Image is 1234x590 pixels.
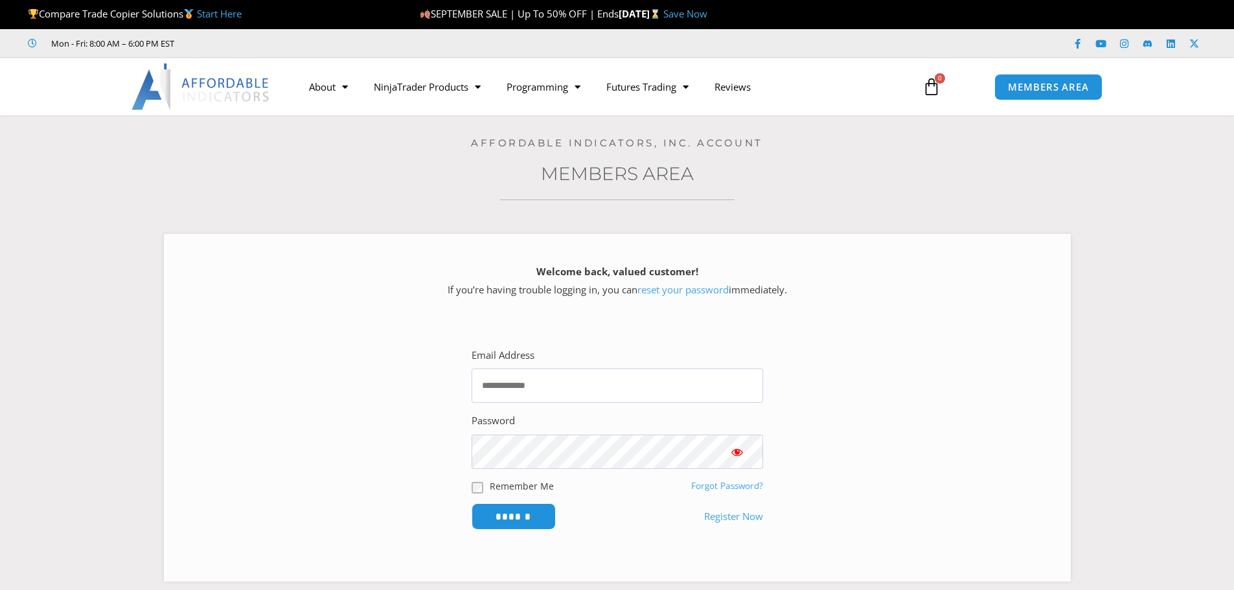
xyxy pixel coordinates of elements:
span: 0 [935,73,945,84]
img: ⌛ [650,9,660,19]
a: Register Now [704,508,763,526]
span: SEPTEMBER SALE | Up To 50% OFF | Ends [420,7,619,20]
a: About [296,72,361,102]
a: Save Now [663,7,707,20]
img: LogoAI | Affordable Indicators – NinjaTrader [131,63,271,110]
label: Password [472,412,515,430]
a: MEMBERS AREA [994,74,1103,100]
a: Affordable Indicators, Inc. Account [471,137,763,149]
nav: Menu [296,72,908,102]
a: Programming [494,72,593,102]
strong: Welcome back, valued customer! [536,265,698,278]
a: NinjaTrader Products [361,72,494,102]
img: 🍂 [420,9,430,19]
a: 0 [903,68,960,106]
img: 🥇 [184,9,194,19]
label: Email Address [472,346,534,365]
strong: [DATE] [619,7,663,20]
span: Compare Trade Copier Solutions [28,7,242,20]
a: Futures Trading [593,72,702,102]
img: 🏆 [29,9,38,19]
a: Members Area [541,163,694,185]
label: Remember Me [490,479,554,493]
p: If you’re having trouble logging in, you can immediately. [187,263,1048,299]
button: Show password [711,435,763,469]
span: MEMBERS AREA [1008,82,1089,92]
iframe: Customer reviews powered by Trustpilot [192,37,387,50]
a: Forgot Password? [691,480,763,492]
a: Reviews [702,72,764,102]
span: Mon - Fri: 8:00 AM – 6:00 PM EST [48,36,174,51]
a: reset your password [637,283,729,296]
a: Start Here [197,7,242,20]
